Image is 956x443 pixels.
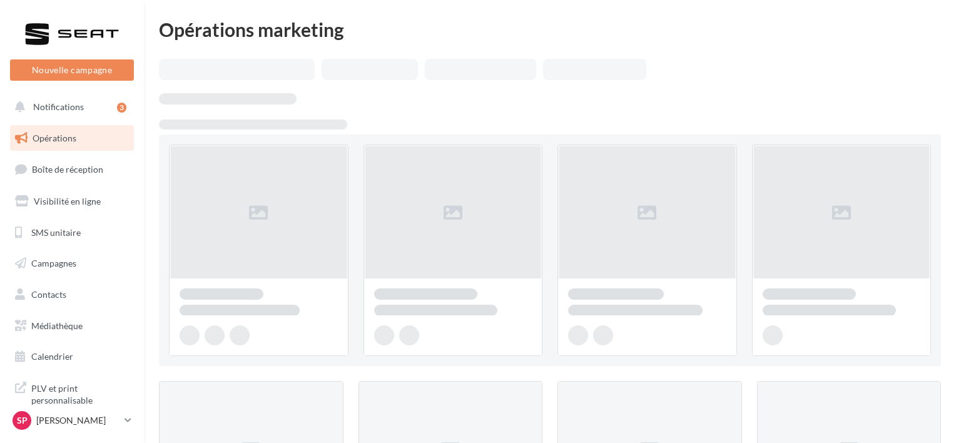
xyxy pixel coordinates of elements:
button: Nouvelle campagne [10,59,134,81]
span: Visibilité en ligne [34,196,101,206]
span: Campagnes [31,258,76,268]
div: Opérations marketing [159,20,941,39]
span: Sp [17,414,28,427]
span: PLV et print personnalisable [31,380,129,407]
span: Notifications [33,101,84,112]
span: SMS unitaire [31,227,81,237]
a: Calendrier [8,344,136,370]
a: PLV et print personnalisable [8,375,136,412]
a: Médiathèque [8,313,136,339]
span: Médiathèque [31,320,83,331]
a: Opérations [8,125,136,151]
span: Boîte de réception [32,164,103,175]
a: Sp [PERSON_NAME] [10,409,134,432]
a: SMS unitaire [8,220,136,246]
a: Campagnes [8,250,136,277]
p: [PERSON_NAME] [36,414,119,427]
a: Contacts [8,282,136,308]
span: Contacts [31,289,66,300]
a: Boîte de réception [8,156,136,183]
span: Opérations [33,133,76,143]
div: 3 [117,103,126,113]
a: Visibilité en ligne [8,188,136,215]
span: Calendrier [31,351,73,362]
button: Notifications 3 [8,94,131,120]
